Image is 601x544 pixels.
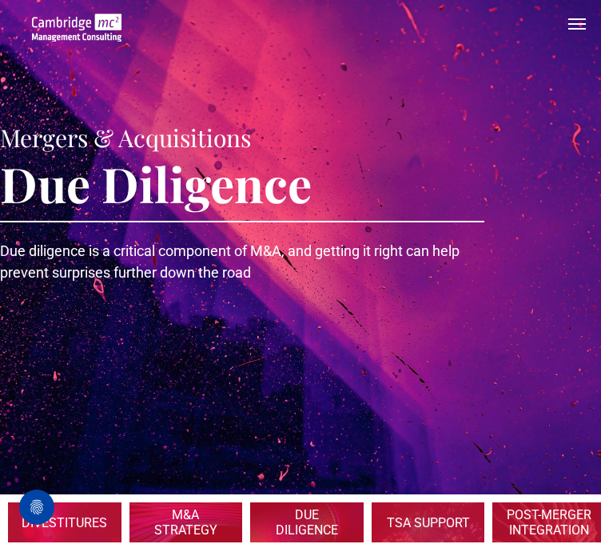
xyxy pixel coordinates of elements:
img: Cambridge Management Logo, Telecoms [32,14,121,42]
a: Telecoms | Divestitures and Spin-offs | Cambridge Management Consulting [8,502,121,542]
button: menu [561,8,593,40]
a: Telecoms | 30% TSA Support | Cambridge Management Consulting [372,502,485,542]
a: MERGERS & ACQUISITIONS > Due Diligence | Cambridge Management Consulting [250,502,364,542]
a: Mergers and Acquisitions | Strategy | Fix your strategy from the Start [129,502,243,542]
a: MERGERS & ACQUISITIONS > Due Diligence | Cambridge Management Consulting [32,16,121,33]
